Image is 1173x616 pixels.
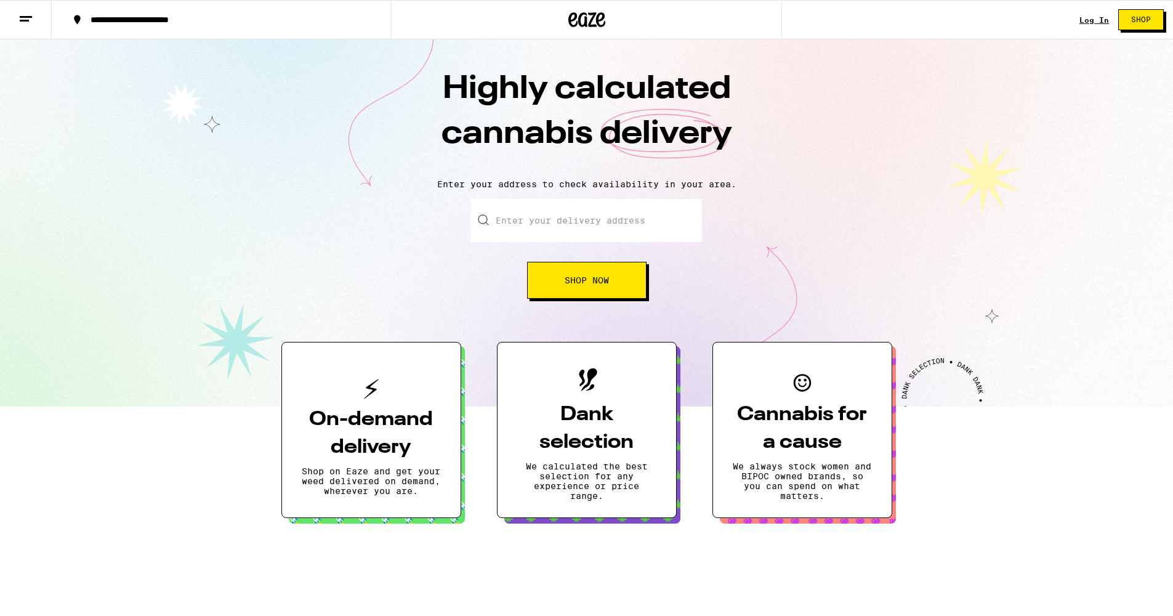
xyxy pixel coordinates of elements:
button: Shop [1118,9,1164,30]
p: We calculated the best selection for any experience or price range. [517,461,656,501]
button: Shop Now [527,262,647,299]
h1: Highly calculated cannabis delivery [371,67,802,169]
span: Shop Now [565,276,609,285]
p: Enter your address to check availability in your area. [12,179,1161,189]
p: We always stock women and BIPOC owned brands, so you can spend on what matters. [733,461,872,501]
a: Shop [1109,9,1173,30]
input: Enter your delivery address [471,199,702,242]
span: Shop [1131,16,1151,23]
a: Log In [1079,16,1109,24]
h3: Dank selection [517,401,656,456]
button: On-demand deliveryShop on Eaze and get your weed delivered on demand, wherever you are. [281,342,461,518]
h3: On-demand delivery [302,406,441,461]
h3: Cannabis for a cause [733,401,872,456]
button: Dank selectionWe calculated the best selection for any experience or price range. [497,342,677,518]
p: Shop on Eaze and get your weed delivered on demand, wherever you are. [302,466,441,496]
button: Cannabis for a causeWe always stock women and BIPOC owned brands, so you can spend on what matters. [712,342,892,518]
